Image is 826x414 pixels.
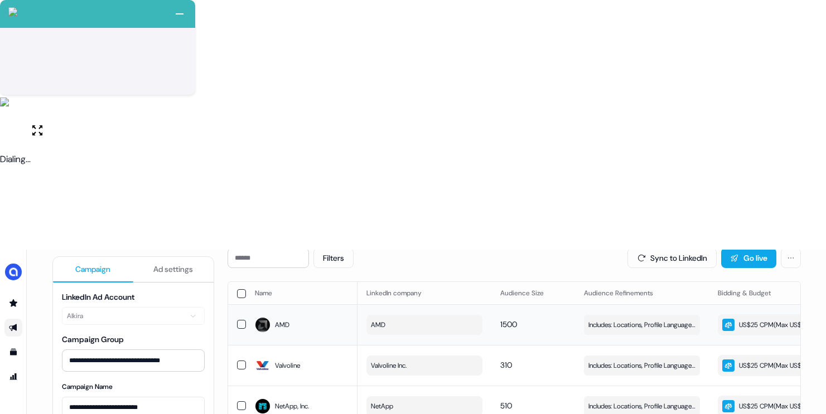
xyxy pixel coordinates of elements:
th: Name [246,282,358,304]
a: Go to outbound experience [4,319,22,337]
span: Campaign [75,264,110,275]
a: Go to prospects [4,294,22,312]
span: Valvoline [275,360,300,371]
a: Go to attribution [4,368,22,386]
button: Sync to LinkedIn [627,248,717,268]
div: US$25 CPM ( Max US$25/day ) [722,359,824,372]
th: Audience Size [491,282,575,304]
th: Audience Refinements [575,282,709,304]
button: Valvoline Inc. [366,355,482,376]
button: Go live [721,248,776,268]
label: LinkedIn Ad Account [62,292,134,302]
span: NetApp [371,401,393,412]
button: More actions [781,248,801,268]
span: Includes: Locations, Profile Language, Job Functions, Member Skills / Excludes: Locations, Job Fu... [588,360,695,371]
button: AMD [366,315,482,335]
th: LinkedIn company [358,282,491,304]
div: US$25 CPM ( Max US$25/day ) [722,319,824,331]
span: AMD [275,319,289,330]
span: Includes: Locations, Profile Language, Job Functions, Years of Experience, Member Skills, Job Lev... [588,401,695,412]
span: 1500 [500,319,517,329]
span: NetApp, Inc. [275,401,309,412]
span: AMD [371,319,385,330]
div: US$25 CPM ( Max US$25/day ) [722,400,824,412]
a: Go to templates [4,343,22,361]
button: Includes: Locations, Profile Language, Job Functions, Years of Experience, Member Skills, Job Lev... [584,315,700,335]
span: 310 [500,360,512,370]
button: Filters [313,248,354,268]
span: Includes: Locations, Profile Language, Job Functions, Years of Experience, Member Skills, Job Lev... [588,319,695,330]
span: Ad settings [153,264,193,275]
label: Campaign Group [62,334,124,344]
img: callcloud-icon-white-35.svg [8,7,17,16]
span: Valvoline Inc. [371,360,407,371]
span: 510 [500,401,512,411]
button: Includes: Locations, Profile Language, Job Functions, Member Skills / Excludes: Locations, Job Fu... [584,355,700,376]
label: Campaign Name [62,382,113,391]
